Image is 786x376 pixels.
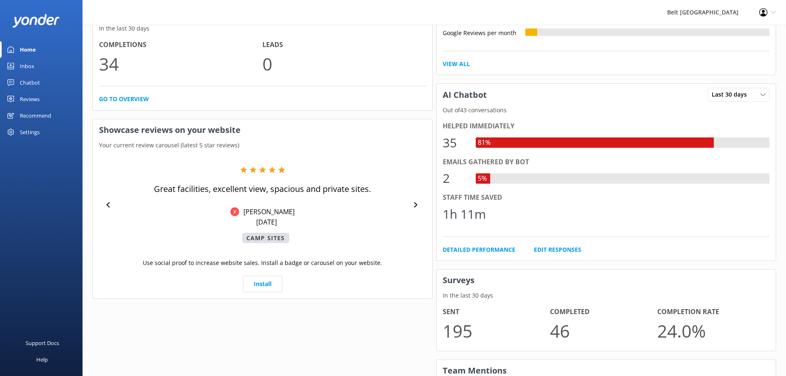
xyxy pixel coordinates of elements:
div: Google Reviews per month [443,28,525,36]
p: 46 [550,317,657,345]
div: Helped immediately [443,121,770,132]
p: 34 [99,50,262,78]
p: In the last 30 days [437,291,776,300]
div: Chatbot [20,74,40,91]
div: Home [20,41,36,58]
h4: Completion Rate [657,307,765,317]
img: Yonder [230,207,239,216]
div: 1h 11m [443,204,486,224]
h3: AI Chatbot [437,84,493,106]
a: Go to overview [99,95,149,104]
h3: Surveys [437,270,776,291]
div: Settings [20,124,40,140]
a: Detailed Performance [443,245,515,254]
a: Edit Responses [534,245,581,254]
p: [DATE] [256,218,277,227]
div: Staff time saved [443,192,770,203]
p: In the last 30 days [93,24,432,33]
p: Great facilities, excellent view, spacious and private sites. [154,183,371,195]
span: Last 30 days [712,90,752,99]
p: Your current review carousel (latest 5 star reviews) [93,141,432,150]
img: yonder-white-logo.png [12,14,60,28]
div: Support Docs [26,335,59,351]
p: [PERSON_NAME] [239,207,295,216]
h3: Showcase reviews on your website [93,119,432,141]
h4: Sent [443,307,550,317]
p: Use social proof to increase website sales. Install a badge or carousel on your website. [143,258,382,267]
div: 5% [476,173,489,184]
h4: Completions [99,40,262,50]
p: 0 [262,50,426,78]
div: 2 [443,168,467,188]
div: Reviews [20,91,40,107]
div: 35 [443,133,467,153]
p: 24.0 % [657,317,765,345]
a: Install [243,276,282,292]
div: Inbox [20,58,34,74]
div: Emails gathered by bot [443,157,770,168]
a: View All [443,59,470,69]
h4: Completed [550,307,657,317]
p: Out of 43 conversations [437,106,776,115]
h4: Leads [262,40,426,50]
div: Recommend [20,107,51,124]
p: Camp Sites [242,233,289,243]
div: 81% [476,137,493,148]
div: Help [36,351,48,368]
p: 195 [443,317,550,345]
